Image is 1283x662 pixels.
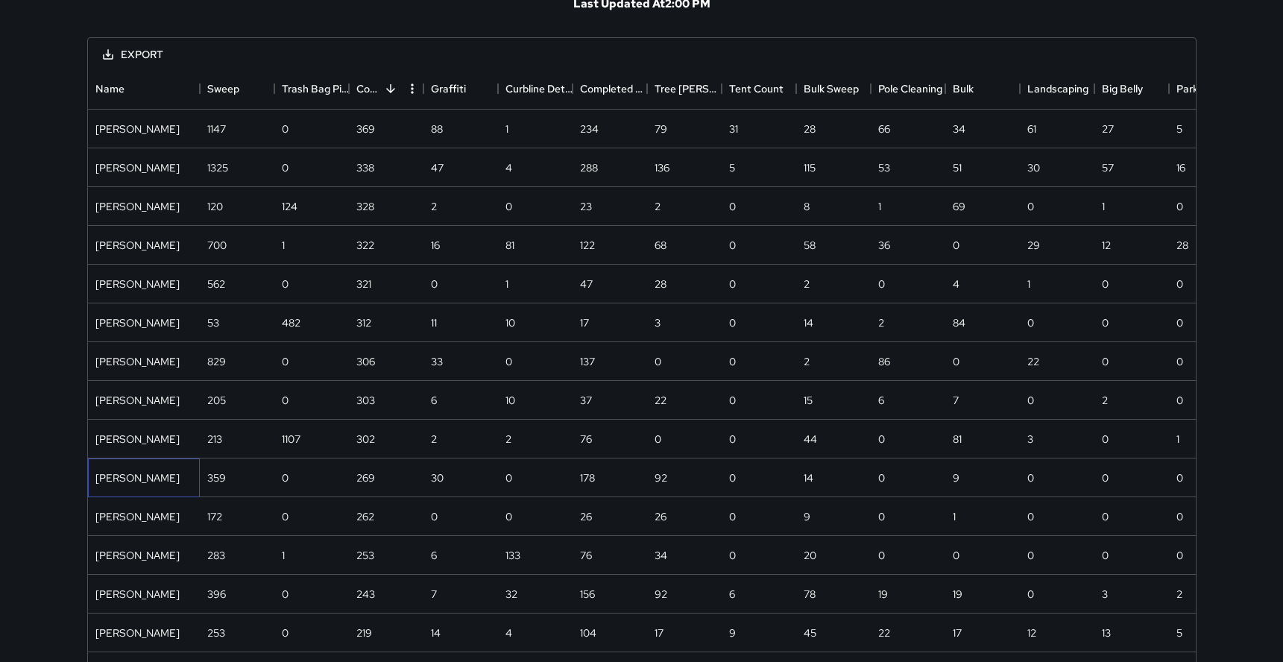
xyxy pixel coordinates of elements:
[431,122,443,136] div: 88
[580,199,592,214] div: 23
[1027,393,1034,408] div: 0
[207,160,228,175] div: 1325
[1176,199,1183,214] div: 0
[729,432,736,447] div: 0
[207,470,226,485] div: 359
[878,587,888,602] div: 19
[505,470,512,485] div: 0
[1102,277,1109,291] div: 0
[207,199,223,214] div: 120
[356,625,372,640] div: 219
[647,68,722,110] div: Tree Wells
[655,625,663,640] div: 17
[655,68,722,110] div: Tree [PERSON_NAME]
[95,160,180,175] div: Katherine Treminio
[1176,548,1183,563] div: 0
[356,122,375,136] div: 369
[945,68,1020,110] div: Bulk
[505,393,515,408] div: 10
[729,277,736,291] div: 0
[1027,587,1034,602] div: 0
[505,199,512,214] div: 0
[282,393,289,408] div: 0
[580,277,593,291] div: 47
[953,238,959,253] div: 0
[282,625,289,640] div: 0
[505,122,508,136] div: 1
[953,199,965,214] div: 69
[729,315,736,330] div: 0
[804,315,813,330] div: 14
[804,160,816,175] div: 115
[1102,122,1114,136] div: 27
[431,393,437,408] div: 6
[207,68,239,110] div: Sweep
[729,393,736,408] div: 0
[1027,315,1034,330] div: 0
[722,68,796,110] div: Tent Count
[796,68,871,110] div: Bulk Sweep
[804,470,813,485] div: 14
[431,509,438,524] div: 0
[1027,122,1036,136] div: 61
[505,432,511,447] div: 2
[655,315,661,330] div: 3
[729,587,735,602] div: 6
[878,509,885,524] div: 0
[804,277,810,291] div: 2
[505,315,515,330] div: 10
[580,548,592,563] div: 76
[207,122,226,136] div: 1147
[1102,354,1109,369] div: 0
[95,548,180,563] div: Joe Bankhead
[431,199,437,214] div: 2
[1176,277,1183,291] div: 0
[878,122,890,136] div: 66
[580,315,589,330] div: 17
[356,587,375,602] div: 243
[878,354,890,369] div: 86
[356,277,371,291] div: 321
[95,238,180,253] div: Maclis Velasquez
[1176,432,1179,447] div: 1
[1102,315,1109,330] div: 0
[580,625,596,640] div: 104
[380,78,401,99] button: Sort
[88,68,200,110] div: Name
[207,277,225,291] div: 562
[953,122,965,136] div: 34
[207,315,219,330] div: 53
[282,470,289,485] div: 0
[505,354,512,369] div: 0
[431,277,438,291] div: 0
[1102,68,1143,110] div: Big Belly
[1027,432,1033,447] div: 3
[95,277,180,291] div: Jason Gregg
[729,354,736,369] div: 0
[580,393,592,408] div: 37
[498,68,573,110] div: Curbline Detail
[729,68,784,110] div: Tent Count
[356,548,374,563] div: 253
[431,432,437,447] div: 2
[1102,393,1108,408] div: 2
[282,354,289,369] div: 0
[871,68,945,110] div: Pole Cleaning
[1102,432,1109,447] div: 0
[356,315,371,330] div: 312
[95,625,180,640] div: Elimar Martinez
[729,548,736,563] div: 0
[878,160,890,175] div: 53
[1176,354,1183,369] div: 0
[580,470,595,485] div: 178
[580,68,647,110] div: Completed Trash Bags
[95,509,180,524] div: Hank Rivera
[505,160,512,175] div: 4
[655,238,666,253] div: 68
[200,68,274,110] div: Sweep
[1102,587,1108,602] div: 3
[1027,470,1034,485] div: 0
[655,587,667,602] div: 92
[878,238,890,253] div: 36
[655,277,666,291] div: 28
